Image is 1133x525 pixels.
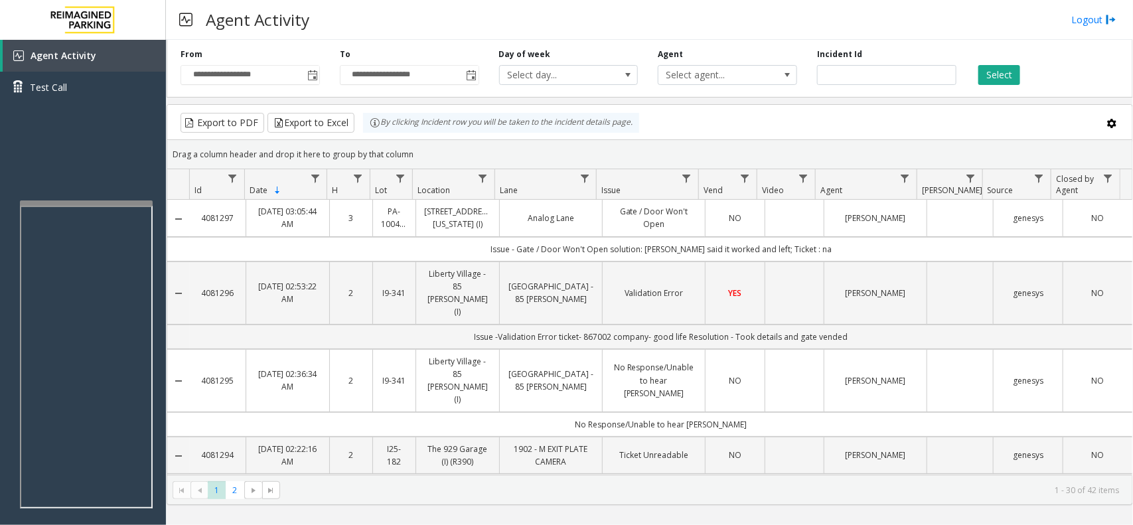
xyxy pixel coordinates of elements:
[167,451,190,461] a: Collapse Details
[167,214,190,224] a: Collapse Details
[817,48,862,60] label: Incident Id
[381,205,408,230] a: PA-1004494
[181,113,264,133] button: Export to PDF
[190,237,1132,262] td: Issue - Gate / Door Won't Open solution: [PERSON_NAME] said it worked and left; Ticket : na
[1030,169,1048,187] a: Source Filter Menu
[1106,13,1116,27] img: logout
[1071,212,1124,224] a: NO
[575,169,593,187] a: Lane Filter Menu
[363,113,639,133] div: By clicking Incident row you will be taken to the incident details page.
[13,50,24,61] img: 'icon'
[338,449,364,461] a: 2
[1091,212,1104,224] span: NO
[611,449,697,461] a: Ticket Unreadable
[340,48,350,60] label: To
[658,66,769,84] span: Select agent...
[1091,449,1104,461] span: NO
[198,374,238,387] a: 4081295
[832,374,919,387] a: [PERSON_NAME]
[338,374,364,387] a: 2
[1002,374,1055,387] a: genesys
[962,169,980,187] a: Parker Filter Menu
[678,169,696,187] a: Issue Filter Menu
[832,449,919,461] a: [PERSON_NAME]
[714,287,756,299] a: YES
[417,185,450,196] span: Location
[167,143,1132,166] div: Drag a column header and drop it here to group by that column
[1002,212,1055,224] a: genesys
[198,212,238,224] a: 4081297
[500,66,610,84] span: Select day...
[262,481,280,500] span: Go to the last page
[190,325,1132,349] td: Issue -Validation Error ticket- 867002 company- good life Resolution - Took details and gate vended
[729,375,741,386] span: NO
[611,361,697,400] a: No Response/Unable to hear [PERSON_NAME]
[244,481,262,500] span: Go to the next page
[226,481,244,499] span: Page 2
[1002,287,1055,299] a: genesys
[500,185,518,196] span: Lane
[381,374,408,387] a: I9-341
[338,287,364,299] a: 2
[658,48,683,60] label: Agent
[305,66,319,84] span: Toggle popup
[714,374,756,387] a: NO
[508,212,594,224] a: Analog Lane
[729,287,742,299] span: YES
[375,185,387,196] span: Lot
[714,212,756,224] a: NO
[1091,375,1104,386] span: NO
[832,212,919,224] a: [PERSON_NAME]
[988,185,1014,196] span: Source
[179,3,192,36] img: pageIcon
[611,287,697,299] a: Validation Error
[896,169,914,187] a: Agent Filter Menu
[254,443,321,468] a: [DATE] 02:22:16 AM
[190,474,1132,498] td: Issue - Ticket Unreadable Resolution-asked the [PERSON_NAME] to go to the visitor exit gate; Tick...
[167,376,190,386] a: Collapse Details
[348,169,366,187] a: H Filter Menu
[167,288,190,299] a: Collapse Details
[381,287,408,299] a: I9-341
[224,169,242,187] a: Id Filter Menu
[499,48,551,60] label: Day of week
[167,169,1132,475] div: Data table
[1071,374,1124,387] a: NO
[381,443,408,468] a: I25-182
[208,481,226,499] span: Page 1
[1071,287,1124,299] a: NO
[288,485,1119,496] kendo-pager-info: 1 - 30 of 42 items
[704,185,723,196] span: Vend
[198,287,238,299] a: 4081296
[265,485,276,496] span: Go to the last page
[736,169,754,187] a: Vend Filter Menu
[602,185,621,196] span: Issue
[424,267,491,319] a: Liberty Village - 85 [PERSON_NAME] (I)
[424,443,491,468] a: The 929 Garage (I) (R390)
[832,287,919,299] a: [PERSON_NAME]
[474,169,492,187] a: Location Filter Menu
[820,185,842,196] span: Agent
[254,368,321,393] a: [DATE] 02:36:34 AM
[508,280,594,305] a: [GEOGRAPHIC_DATA] - 85 [PERSON_NAME]
[794,169,812,187] a: Video Filter Menu
[1071,13,1116,27] a: Logout
[267,113,354,133] button: Export to Excel
[254,280,321,305] a: [DATE] 02:53:22 AM
[3,40,166,72] a: Agent Activity
[611,205,697,230] a: Gate / Door Won't Open
[370,117,380,128] img: infoIcon.svg
[424,205,491,230] a: [STREET_ADDRESS][US_STATE] (I)
[978,65,1020,85] button: Select
[338,212,364,224] a: 3
[714,449,756,461] a: NO
[392,169,410,187] a: Lot Filter Menu
[250,185,267,196] span: Date
[464,66,479,84] span: Toggle popup
[762,185,784,196] span: Video
[194,185,202,196] span: Id
[508,443,594,468] a: 1902 - M EXIT PLATE CAMERA
[508,368,594,393] a: [GEOGRAPHIC_DATA] - 85 [PERSON_NAME]
[1071,449,1124,461] a: NO
[272,185,283,196] span: Sortable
